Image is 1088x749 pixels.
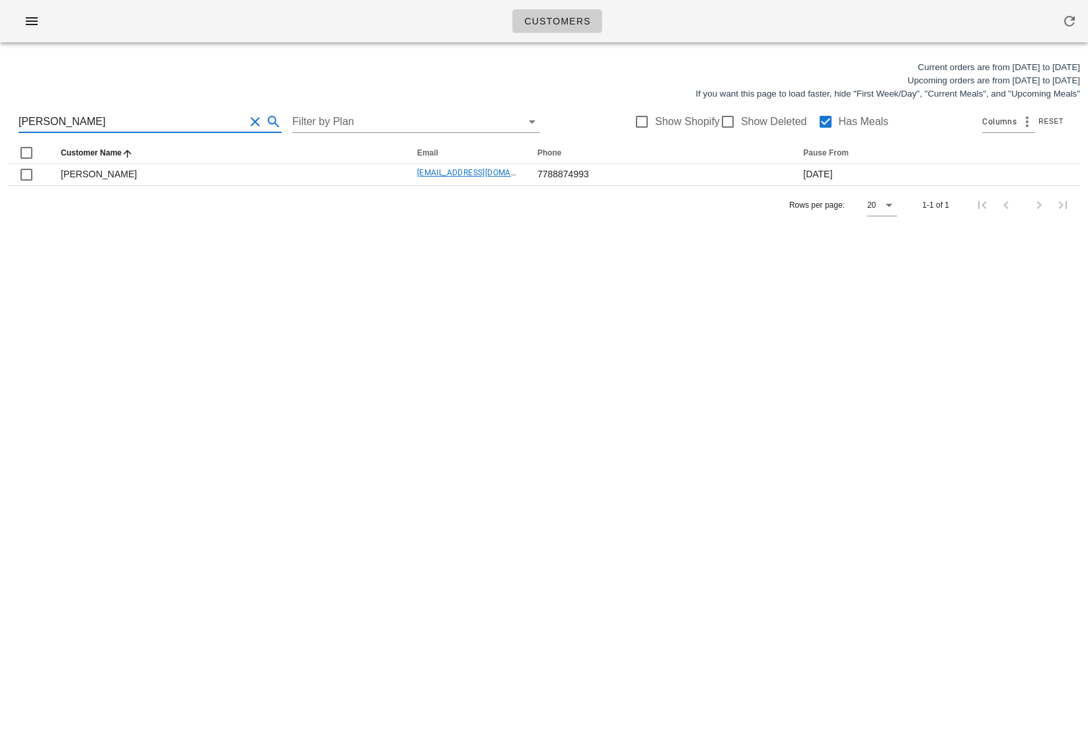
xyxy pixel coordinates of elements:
span: Customers [524,16,591,26]
th: Pause From: Not sorted. Activate to sort ascending. [793,143,1080,164]
span: Email [417,148,438,157]
div: 1-1 of 1 [922,199,949,211]
label: Show Deleted [741,115,807,128]
div: Filter by Plan [292,111,539,132]
td: [PERSON_NAME] [50,164,407,185]
td: [DATE] [793,164,1080,185]
a: [EMAIL_ADDRESS][DOMAIN_NAME] [417,168,549,177]
a: Customers [512,9,602,33]
div: 20Rows per page: [867,195,897,216]
span: Reset [1038,118,1064,125]
th: Phone: Not sorted. Activate to sort ascending. [527,143,793,164]
span: Customer Name [61,148,122,157]
div: Rows per page: [789,186,897,224]
div: Columns [982,111,1035,132]
td: 7788874993 [527,164,793,185]
div: 20 [867,199,876,211]
th: Customer Name: Sorted ascending. Activate to sort descending. [50,143,407,164]
span: Columns [982,115,1017,128]
span: Pause From [803,148,849,157]
span: Phone [537,148,562,157]
th: Email: Not sorted. Activate to sort ascending. [407,143,527,164]
button: Clear Search for customer [247,114,263,130]
label: Has Meals [839,115,889,128]
button: Reset [1035,115,1069,128]
label: Show Shopify [655,115,720,128]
